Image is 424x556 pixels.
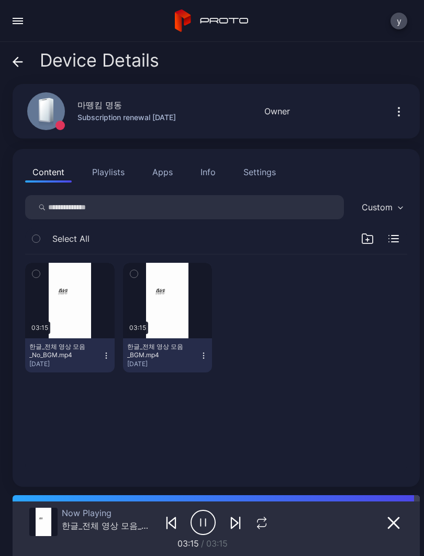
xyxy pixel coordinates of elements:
[243,166,276,178] div: Settings
[390,13,407,29] button: y
[77,111,176,124] div: Subscription renewal [DATE]
[25,338,115,372] button: 한글_전체 영상 모음_No_BGM.mp4[DATE]
[25,162,72,183] button: Content
[177,538,199,549] span: 03:15
[127,343,185,359] div: 한글_전체 영상 모음_BGM.mp4
[29,343,87,359] div: 한글_전체 영상 모음_No_BGM.mp4
[236,162,283,183] button: Settings
[29,360,102,368] div: [DATE]
[40,50,159,70] span: Device Details
[356,195,407,219] button: Custom
[62,508,154,518] div: Now Playing
[206,538,228,549] span: 03:15
[85,162,132,183] button: Playlists
[264,105,290,117] div: Owner
[62,520,154,531] div: 한글_전체 영상 모음_No_BGM.mp4
[77,99,122,111] div: 마뗑킴 명동
[127,360,200,368] div: [DATE]
[123,338,213,372] button: 한글_전체 영상 모음_BGM.mp4[DATE]
[145,162,180,183] button: Apps
[201,538,204,549] span: /
[362,202,393,212] div: Custom
[193,162,223,183] button: Info
[52,232,90,245] span: Select All
[200,166,216,178] div: Info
